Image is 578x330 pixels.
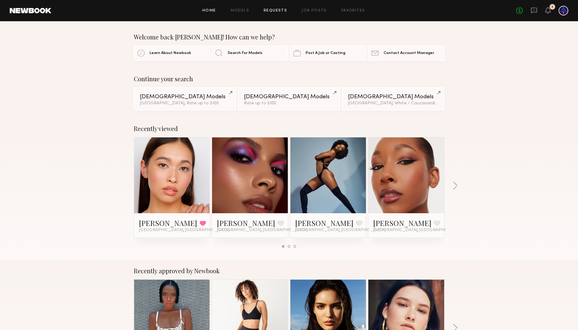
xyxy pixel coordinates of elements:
[134,33,444,41] div: Welcome back [PERSON_NAME]! How can we help?
[348,101,438,106] div: [GEOGRAPHIC_DATA], White / Caucasian
[228,51,262,55] span: Search For Models
[306,51,345,55] span: Post A Job or Casting
[217,218,275,228] a: [PERSON_NAME]
[139,228,229,233] span: [GEOGRAPHIC_DATA], [GEOGRAPHIC_DATA]
[134,75,444,82] div: Continue your search
[264,9,287,13] a: Requests
[217,228,307,233] span: [GEOGRAPHIC_DATA], [GEOGRAPHIC_DATA]
[134,45,210,61] a: Learn About Newbook
[231,9,249,13] a: Models
[238,87,340,110] a: [DEMOGRAPHIC_DATA] ModelsRate up to $100
[290,45,366,61] a: Post A Job or Casting
[139,218,197,228] a: [PERSON_NAME]
[552,5,553,9] div: 1
[134,87,236,110] a: [DEMOGRAPHIC_DATA] Models[GEOGRAPHIC_DATA], Rate up to $100
[295,218,353,228] a: [PERSON_NAME]
[373,218,431,228] a: [PERSON_NAME]
[341,9,365,13] a: Favorites
[432,101,458,105] span: & 1 other filter
[244,101,334,106] div: Rate up to $100
[212,45,288,61] a: Search For Models
[134,125,444,132] div: Recently viewed
[342,87,444,110] a: [DEMOGRAPHIC_DATA] Models[GEOGRAPHIC_DATA], White / Caucasian&1other filter
[134,267,444,274] div: Recently approved by Newbook
[150,51,191,55] span: Learn About Newbook
[244,94,334,100] div: [DEMOGRAPHIC_DATA] Models
[140,101,230,106] div: [GEOGRAPHIC_DATA], Rate up to $100
[140,94,230,100] div: [DEMOGRAPHIC_DATA] Models
[302,9,327,13] a: Job Posts
[368,45,444,61] a: Contact Account Manager
[348,94,438,100] div: [DEMOGRAPHIC_DATA] Models
[295,228,386,233] span: [GEOGRAPHIC_DATA], [GEOGRAPHIC_DATA]
[202,9,216,13] a: Home
[373,228,464,233] span: [GEOGRAPHIC_DATA], [GEOGRAPHIC_DATA]
[384,51,434,55] span: Contact Account Manager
